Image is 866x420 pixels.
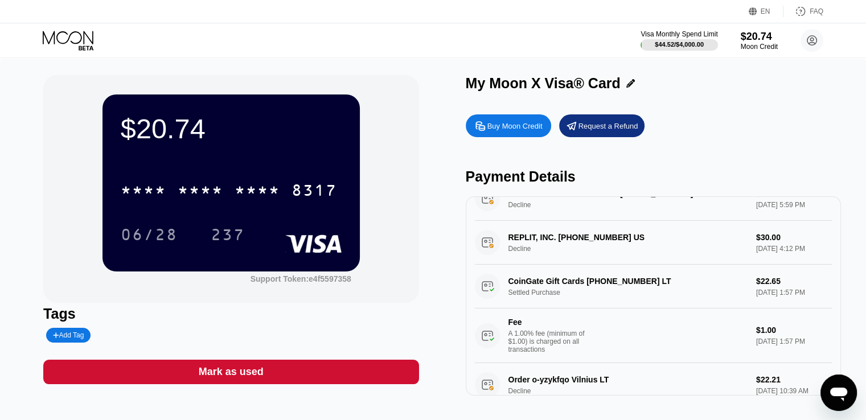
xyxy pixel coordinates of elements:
[121,113,342,145] div: $20.74
[202,220,253,249] div: 237
[508,318,588,327] div: Fee
[466,114,551,137] div: Buy Moon Credit
[761,7,770,15] div: EN
[578,121,638,131] div: Request a Refund
[487,121,543,131] div: Buy Moon Credit
[211,227,245,245] div: 237
[559,114,645,137] div: Request a Refund
[749,6,783,17] div: EN
[43,360,418,384] div: Mark as used
[112,220,186,249] div: 06/28
[756,337,832,345] div: [DATE] 1:57 PM
[783,6,823,17] div: FAQ
[741,43,778,51] div: Moon Credit
[641,30,717,51] div: Visa Monthly Spend Limit$44.52/$4,000.00
[292,183,337,201] div: 8317
[810,7,823,15] div: FAQ
[641,30,717,38] div: Visa Monthly Spend Limit
[756,326,832,335] div: $1.00
[741,31,778,51] div: $20.74Moon Credit
[46,328,91,343] div: Add Tag
[121,227,178,245] div: 06/28
[508,330,594,353] div: A 1.00% fee (minimum of $1.00) is charged on all transactions
[475,308,832,363] div: FeeA 1.00% fee (minimum of $1.00) is charged on all transactions$1.00[DATE] 1:57 PM
[53,331,84,339] div: Add Tag
[251,274,351,283] div: Support Token: e4f5597358
[466,168,841,185] div: Payment Details
[199,365,264,378] div: Mark as used
[251,274,351,283] div: Support Token:e4f5597358
[466,75,621,92] div: My Moon X Visa® Card
[820,374,857,411] iframe: Button to launch messaging window
[43,306,418,322] div: Tags
[741,31,778,43] div: $20.74
[655,41,704,48] div: $44.52 / $4,000.00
